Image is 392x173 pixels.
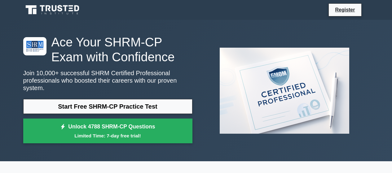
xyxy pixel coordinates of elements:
[31,132,185,139] small: Limited Time: 7-day free trial!
[23,119,192,143] a: Unlock 4788 SHRM-CP QuestionsLimited Time: 7-day free trial!
[23,35,192,64] h1: Ace Your SHRM-CP Exam with Confidence
[23,99,192,114] a: Start Free SHRM-CP Practice Test
[215,43,354,139] img: SHRM Certified Professional Preview
[331,6,359,14] a: Register
[23,69,192,92] p: Join 10,000+ successful SHRM Certified Professional professionals who boosted their careers with ...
